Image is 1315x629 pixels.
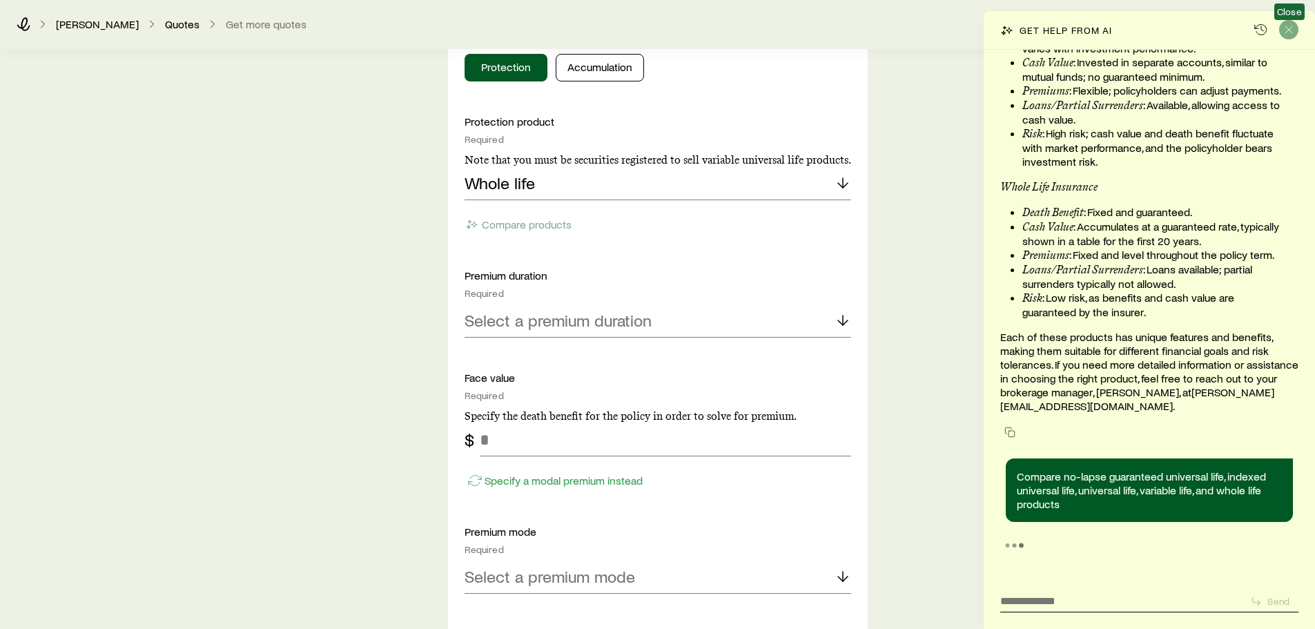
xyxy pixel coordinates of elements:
[1267,596,1289,607] p: Send
[465,115,851,128] p: Protection product
[1022,248,1282,262] li: : Fixed and level throughout the policy term.
[1022,84,1069,97] strong: Premiums
[1000,385,1274,412] a: [PERSON_NAME][EMAIL_ADDRESS][DOMAIN_NAME]
[485,474,643,487] p: Specify a modal premium instead
[1022,206,1084,219] strong: Death Benefit
[1022,220,1073,233] strong: Cash Value
[1022,220,1282,248] li: : Accumulates at a guaranteed rate, typically shown in a table for the first 20 years.
[556,54,644,81] button: Accumulation
[465,473,643,489] button: Specify a modal premium instead
[1022,98,1282,126] li: : Available, allowing access to cash value.
[55,18,139,31] a: [PERSON_NAME]
[1000,180,1098,193] strong: Whole Life Insurance
[1022,263,1143,276] strong: Loans/Partial Surrenders
[1022,56,1073,69] strong: Cash Value
[465,544,851,555] div: Required
[465,430,474,449] div: $
[164,18,200,31] a: Quotes
[1277,6,1302,17] span: Close
[1022,262,1282,291] li: : Loans available; partial surrenders typically not allowed.
[1245,592,1298,610] button: Send
[465,567,635,586] p: Select a premium mode
[1022,291,1042,304] strong: Risk
[1022,205,1282,220] li: : Fixed and guaranteed.
[1022,55,1282,84] li: : Invested in separate accounts, similar to mutual funds; no guaranteed minimum.
[465,173,535,193] p: Whole life
[1022,249,1069,262] strong: Premiums
[465,288,851,299] div: Required
[465,134,851,145] div: Required
[1022,291,1282,319] li: : Low risk, as benefits and cash value are guaranteed by the insurer.
[225,18,307,31] button: Get more quotes
[465,217,572,233] button: Compare products
[465,409,851,423] p: Specify the death benefit for the policy in order to solve for premium.
[1017,470,1282,511] p: Compare no-lapse guaranteed universal life, indexed universal life, universal life, variable life...
[465,525,851,539] p: Premium mode
[465,390,851,401] div: Required
[1022,84,1282,98] li: : Flexible; policyholders can adjust payments.
[1000,330,1298,413] p: Each of these products has unique features and benefits, making them suitable for different finan...
[465,269,851,282] p: Premium duration
[1022,127,1042,140] strong: Risk
[465,371,851,385] p: Face value
[465,311,652,330] p: Select a premium duration
[1279,20,1298,39] button: Close
[465,153,851,167] p: Note that you must be securities registered to sell variable universal life products.
[1020,25,1112,36] p: Get help from AI
[1022,99,1143,112] strong: Loans/Partial Surrenders
[465,54,547,81] button: Protection
[1022,126,1282,168] li: : High risk; cash value and death benefit fluctuate with market performance, and the policyholder...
